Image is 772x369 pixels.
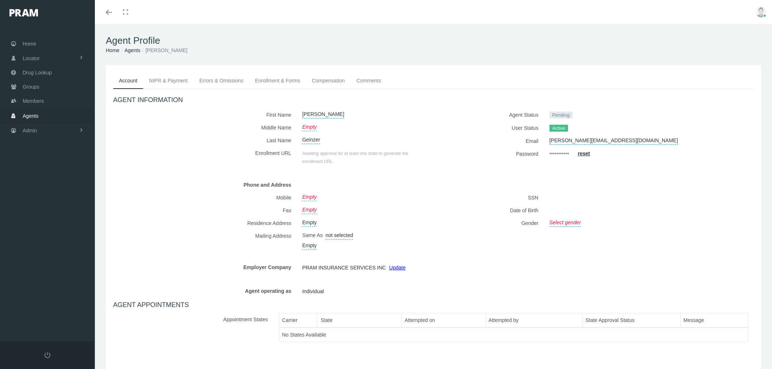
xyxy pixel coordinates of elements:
[124,47,140,53] a: Agents
[106,35,761,46] h1: Agent Profile
[23,109,39,123] span: Agents
[193,73,249,89] a: Errors & Omissions
[302,217,317,227] a: Empty
[23,51,40,65] span: Locator
[113,134,297,147] label: Last Name
[113,217,297,229] label: Residence Address
[113,178,297,191] label: Phone and Address
[302,191,317,201] a: Empty
[23,124,37,137] span: Admin
[106,47,119,53] a: Home
[302,134,320,144] a: Geinzer
[249,73,306,89] a: Enrollment & Forms
[302,240,317,250] a: Empty
[302,262,386,273] span: PRAM INSURANCE SERVICES INC
[306,73,351,89] a: Compensation
[439,121,544,135] label: User Status
[486,313,583,328] th: Attempted by
[302,232,323,238] span: Same As
[317,313,401,328] th: State
[401,313,485,328] th: Attempted on
[279,327,748,342] td: No States Available
[113,73,143,89] a: Account
[143,73,194,89] a: NIPR & Payment
[389,265,406,271] a: Update
[9,9,38,16] img: PRAM_20_x_78.png
[23,66,52,79] span: Drug Lookup
[549,125,568,132] span: Active
[279,313,318,328] th: Carrier
[302,121,317,131] a: Empty
[439,204,544,217] label: Date of Birth
[113,108,297,121] label: First Name
[302,204,317,214] a: Empty
[113,191,297,204] label: Mobile
[113,96,754,104] h4: AGENT INFORMATION
[302,108,344,119] a: [PERSON_NAME]
[23,37,36,51] span: Home
[302,151,408,164] span: Awaiting approval for at least one state to generate the enrollment URL.
[549,135,678,145] a: [PERSON_NAME][EMAIL_ADDRESS][DOMAIN_NAME]
[756,7,767,18] img: user-placeholder.jpg
[113,229,297,250] label: Mailing Address
[113,313,273,348] label: Appointment States
[113,301,754,309] h4: AGENT APPOINTMENTS
[439,191,544,204] label: SSN
[113,204,297,217] label: Fax
[439,147,544,160] label: Password
[23,94,44,108] span: Members
[113,261,297,273] label: Employer Company
[549,147,569,160] a: •••••••••••
[439,135,544,147] label: Email
[325,229,353,240] a: not selected
[351,73,387,89] a: Comments
[549,217,581,227] a: Select gender
[113,147,297,167] label: Enrollment URL
[582,313,680,328] th: State Approval Status
[439,108,544,121] label: Agent Status
[23,80,39,94] span: Groups
[140,46,188,54] li: [PERSON_NAME]
[113,284,297,297] label: Agent operating as
[680,313,748,328] th: Message
[113,121,297,134] label: Middle Name
[439,217,544,229] label: Gender
[302,286,324,297] span: Individual
[549,112,572,119] span: Pending
[578,151,590,156] a: reset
